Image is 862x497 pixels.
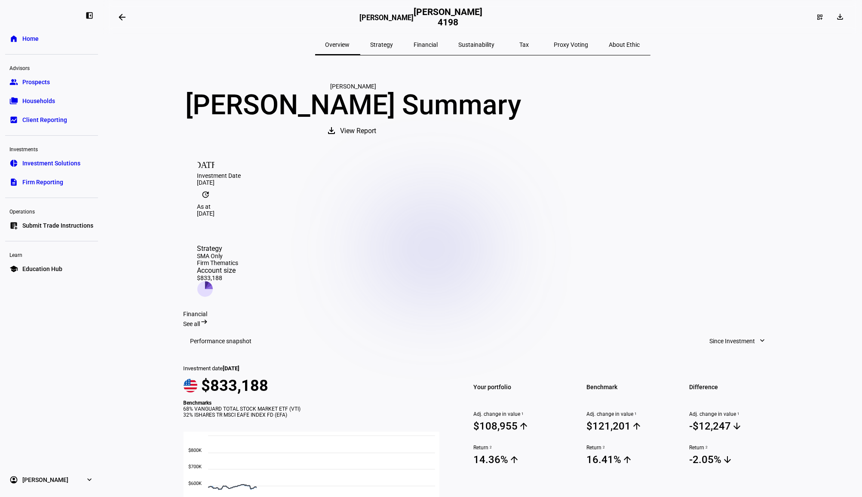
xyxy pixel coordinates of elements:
span: Households [22,97,55,105]
eth-mat-symbol: expand_more [85,476,94,484]
eth-mat-symbol: home [9,34,18,43]
span: $833,188 [202,377,269,395]
div: $108,955 [473,420,518,432]
a: groupProspects [5,73,98,91]
h2: [PERSON_NAME] 4198 [414,7,482,27]
div: 32% ISHARES TR MSCI EAFE INDEX FD (EFA) [184,412,449,418]
span: 14.36% [473,453,566,466]
button: View Report [318,121,389,141]
div: As at [197,203,768,210]
a: pie_chartInvestment Solutions [5,155,98,172]
eth-mat-symbol: description [9,178,18,186]
span: Sustainability [459,42,495,48]
span: [PERSON_NAME] [22,476,68,484]
mat-icon: arrow_upward [632,421,642,431]
span: $121,201 [586,420,679,433]
a: descriptionFirm Reporting [5,174,98,191]
div: Investment Date [197,172,768,179]
span: Return [689,445,782,451]
mat-icon: expand_more [758,336,767,345]
span: Education Hub [22,265,62,273]
eth-mat-symbol: list_alt_add [9,221,18,230]
text: $800K [188,448,202,453]
div: Financial [184,311,782,317]
div: Investments [5,143,98,155]
h3: [PERSON_NAME] [359,14,414,27]
sup: 1 [520,411,524,417]
span: Firm Reporting [22,178,63,186]
text: $600K [188,481,202,486]
span: Strategy [371,42,393,48]
div: [PERSON_NAME] [184,83,523,90]
span: About Ethic [609,42,640,48]
span: Adj. change in value [473,411,566,417]
mat-icon: arrow_downward [722,454,733,465]
div: $833,188 [197,274,239,281]
sup: 2 [704,445,708,451]
sup: 2 [601,445,605,451]
div: Firm Thematics [197,259,239,266]
span: See all [184,320,200,327]
div: 68% VANGUARD TOTAL STOCK MARKET ETF (VTI) [184,406,449,412]
div: Account size [197,266,239,274]
eth-mat-symbol: group [9,78,18,86]
mat-icon: download [327,125,337,136]
div: [DATE] [197,179,768,186]
span: Return [586,445,679,451]
div: Strategy [197,244,239,253]
eth-mat-symbol: folder_copy [9,97,18,105]
text: $700K [188,464,202,470]
span: -2.05% [689,453,782,466]
sup: 1 [736,411,739,417]
eth-mat-symbol: pie_chart [9,159,18,168]
span: Adj. change in value [586,411,679,417]
h3: Performance snapshot [190,338,252,345]
mat-icon: arrow_downward [732,421,742,431]
span: Submit Trade Instructions [22,221,93,230]
mat-icon: dashboard_customize [816,14,823,21]
mat-icon: arrow_upward [518,421,529,431]
a: bid_landscapeClient Reporting [5,111,98,128]
span: Tax [520,42,529,48]
mat-icon: download [836,12,844,21]
eth-mat-symbol: bid_landscape [9,116,18,124]
sup: 2 [488,445,492,451]
mat-icon: update [197,186,215,203]
mat-icon: [DATE] [197,155,215,172]
span: Your portfolio [473,381,566,393]
span: Difference [689,381,782,393]
mat-icon: arrow_upward [509,454,519,465]
div: Learn [5,248,98,260]
span: Overview [325,42,350,48]
div: Investment date [184,365,449,372]
eth-mat-symbol: left_panel_close [85,11,94,20]
span: Prospects [22,78,50,86]
span: [DATE] [223,365,240,372]
span: Adj. change in value [689,411,782,417]
span: Since Investment [710,332,755,350]
div: [DATE] [197,210,768,217]
span: Return [473,445,566,451]
div: SMA Only [197,253,239,259]
a: folder_copyHouseholds [5,92,98,110]
span: -$12,247 [689,420,782,433]
button: Since Investment [701,332,775,350]
a: homeHome [5,30,98,47]
span: Investment Solutions [22,159,80,168]
div: [PERSON_NAME] Summary [184,90,523,121]
sup: 1 [633,411,637,417]
span: View Report [341,121,377,141]
mat-icon: arrow_backwards [117,12,127,22]
span: Financial [414,42,438,48]
mat-icon: arrow_right_alt [200,317,209,326]
div: Advisors [5,61,98,73]
span: Proxy Voting [554,42,589,48]
span: Home [22,34,39,43]
eth-mat-symbol: school [9,265,18,273]
div: Operations [5,205,98,217]
mat-icon: arrow_upward [622,454,632,465]
span: 16.41% [586,453,679,466]
div: Benchmarks [184,400,449,406]
span: Benchmark [586,381,679,393]
span: Client Reporting [22,116,67,124]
